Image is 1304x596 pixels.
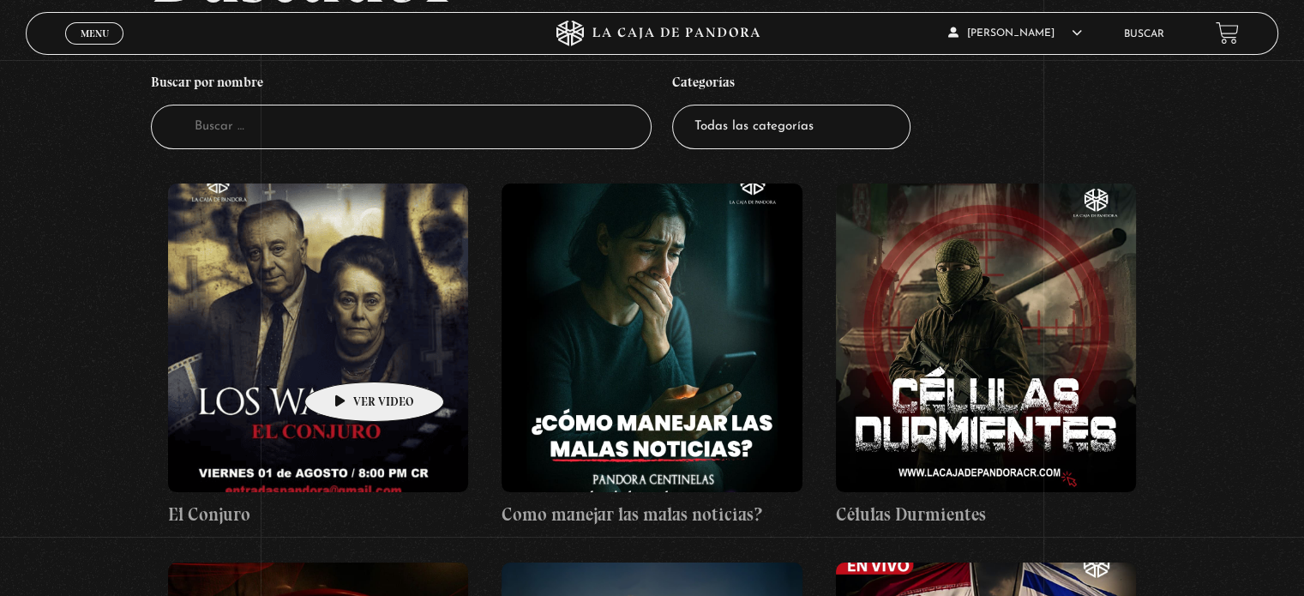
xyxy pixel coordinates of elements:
[1216,21,1239,45] a: View your shopping cart
[168,501,468,528] h4: El Conjuro
[81,28,109,39] span: Menu
[75,43,115,55] span: Cerrar
[836,501,1136,528] h4: Células Durmientes
[948,28,1082,39] span: [PERSON_NAME]
[502,501,802,528] h4: Como manejar las malas noticias?
[672,65,910,105] h4: Categorías
[151,65,652,105] h4: Buscar por nombre
[502,184,802,528] a: Como manejar las malas noticias?
[836,184,1136,528] a: Células Durmientes
[168,184,468,528] a: El Conjuro
[1124,29,1164,39] a: Buscar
